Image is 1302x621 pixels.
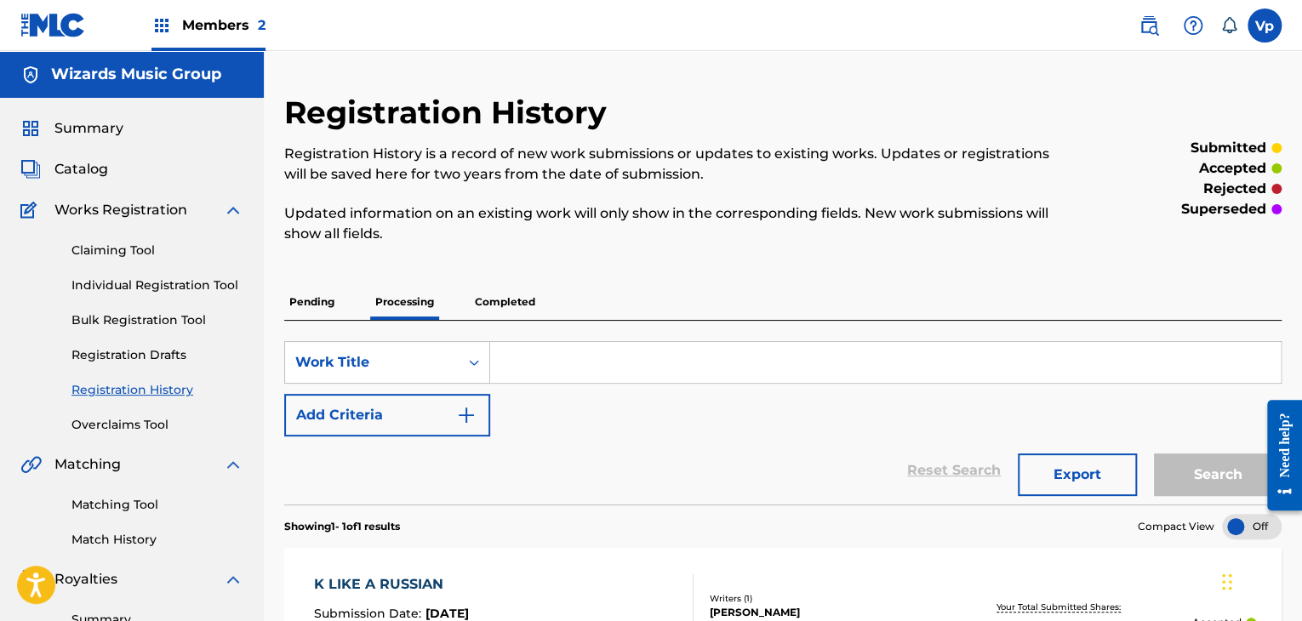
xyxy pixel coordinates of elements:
span: Submission Date : [314,606,425,621]
div: [PERSON_NAME] [710,605,930,620]
img: Accounts [20,65,41,85]
a: Claiming Tool [71,242,243,259]
div: Work Title [295,352,448,373]
span: Royalties [54,569,117,590]
a: Match History [71,531,243,549]
p: Processing [370,284,439,320]
a: Registration History [71,381,243,399]
img: Royalties [20,569,41,590]
p: Pending [284,284,340,320]
div: Help [1176,9,1210,43]
img: Catalog [20,159,41,179]
span: Works Registration [54,200,187,220]
button: Export [1018,453,1137,496]
p: submitted [1191,138,1266,158]
img: Summary [20,118,41,139]
h5: Wizards Music Group [51,65,221,84]
iframe: Resource Center [1254,387,1302,524]
p: superseded [1181,199,1266,219]
img: search [1139,15,1159,36]
a: Overclaims Tool [71,416,243,434]
span: [DATE] [425,606,469,621]
p: accepted [1199,158,1266,179]
img: expand [223,569,243,590]
p: rejected [1203,179,1266,199]
img: MLC Logo [20,13,86,37]
p: Your Total Submitted Shares: [996,601,1125,613]
iframe: Chat Widget [1217,539,1302,621]
div: User Menu [1248,9,1282,43]
img: help [1183,15,1203,36]
div: Drag [1222,556,1232,607]
div: Writers ( 1 ) [710,592,930,605]
p: Completed [470,284,540,320]
span: Matching [54,454,121,475]
h2: Registration History [284,94,615,132]
img: 9d2ae6d4665cec9f34b9.svg [456,405,477,425]
img: expand [223,454,243,475]
a: Matching Tool [71,496,243,514]
img: Works Registration [20,200,43,220]
p: Updated information on an existing work will only show in the corresponding fields. New work subm... [284,203,1052,244]
span: Catalog [54,159,108,179]
a: Public Search [1132,9,1166,43]
span: 2 [258,17,266,33]
img: Top Rightsholders [151,15,172,36]
p: Registration History is a record of new work submissions or updates to existing works. Updates or... [284,144,1052,185]
button: Add Criteria [284,394,490,436]
a: Registration Drafts [71,346,243,364]
span: Compact View [1138,519,1214,534]
img: Matching [20,454,42,475]
a: SummarySummary [20,118,123,139]
p: Showing 1 - 1 of 1 results [284,519,400,534]
img: expand [223,200,243,220]
div: Notifications [1220,17,1237,34]
span: Summary [54,118,123,139]
a: Individual Registration Tool [71,276,243,294]
a: Bulk Registration Tool [71,311,243,329]
a: CatalogCatalog [20,159,108,179]
div: K LIKE A RUSSIAN [314,574,492,595]
span: Members [182,15,266,35]
form: Search Form [284,341,1282,504]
